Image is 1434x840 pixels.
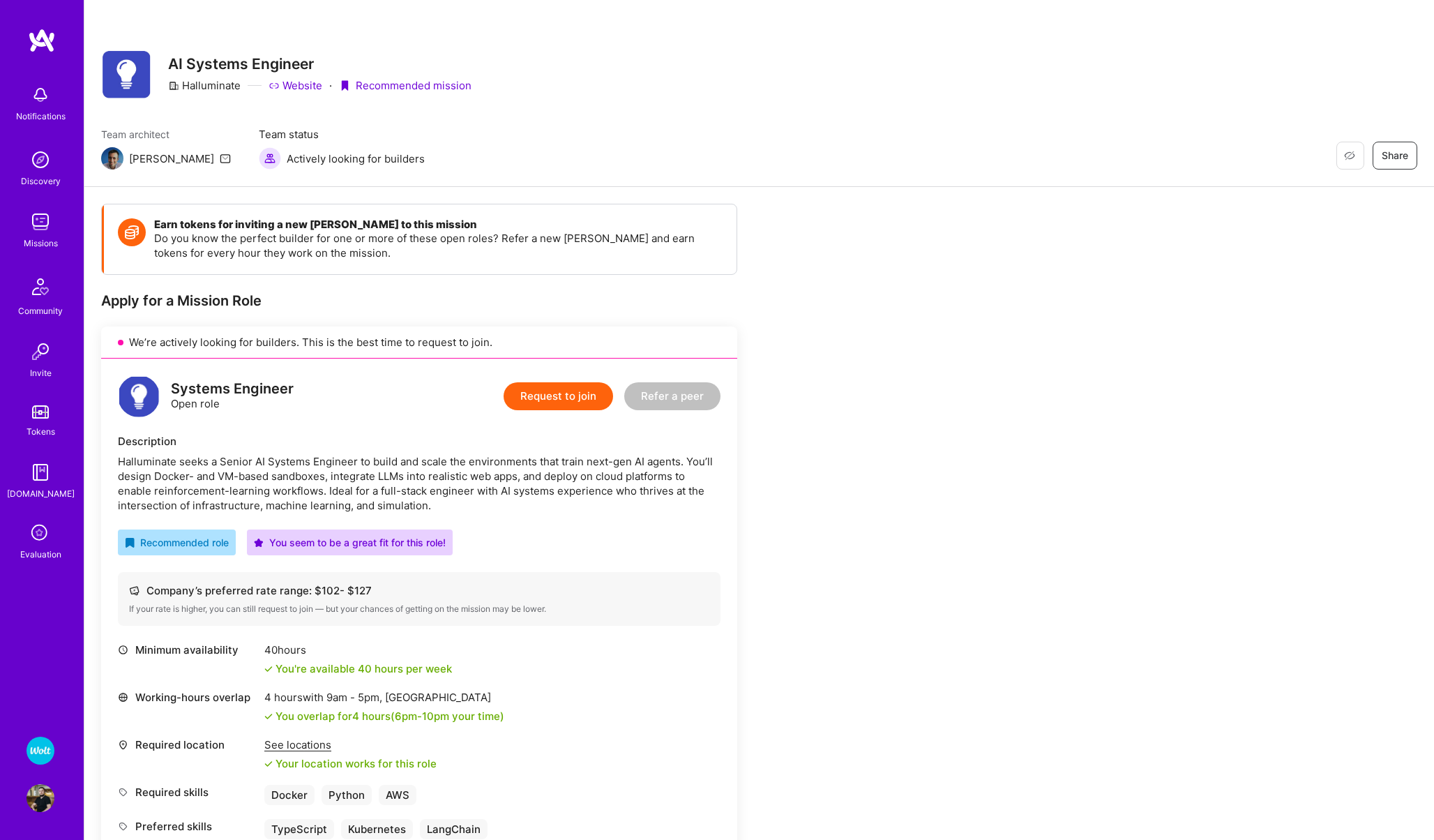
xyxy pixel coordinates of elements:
img: discovery [27,146,54,174]
div: Open role [171,382,294,411]
button: Request to join [504,382,613,410]
div: Notifications [16,109,66,123]
div: Preferred skills [118,819,257,834]
div: [PERSON_NAME] [129,151,214,166]
div: 4 hours with [GEOGRAPHIC_DATA] [264,690,504,705]
div: Missions [24,236,58,250]
p: Do you know the perfect builder for one or more of these open roles? Refer a new [PERSON_NAME] an... [154,231,723,260]
a: User Avatar [23,784,58,812]
div: Company’s preferred rate range: $ 102 - $ 127 [129,583,709,598]
div: If your rate is higher, you can still request to join — but your chances of getting on the missio... [129,603,709,615]
div: Python [322,785,372,805]
img: Actively looking for builders [259,147,281,170]
img: logo [28,28,56,53]
div: Recommended role [125,535,229,550]
div: Invite [30,366,52,380]
i: icon Cash [129,585,139,596]
div: You seem to be a great fit for this role! [254,535,446,550]
i: icon World [118,692,128,703]
div: Recommended mission [339,78,471,93]
div: Evaluation [20,547,61,562]
img: User Avatar [27,784,54,812]
img: Team Architect [101,147,123,170]
img: tokens [32,405,49,419]
a: Wolt - Fintech: Payments Expansion Team [23,737,58,765]
i: icon Mail [220,153,231,164]
div: · [329,78,332,93]
div: 40 hours [264,643,452,657]
div: [DOMAIN_NAME] [7,486,75,501]
div: LangChain [420,819,488,839]
a: Website [269,78,322,93]
h4: Earn tokens for inviting a new [PERSON_NAME] to this mission [154,218,723,231]
button: Refer a peer [624,382,720,410]
div: Systems Engineer [171,382,294,396]
i: icon RecommendedBadge [125,538,135,548]
div: Halluminate seeks a Senior AI Systems Engineer to build and scale the environments that train nex... [118,454,720,513]
img: Token icon [118,218,146,246]
img: Company Logo [101,50,151,99]
i: icon Check [264,712,273,721]
div: Required skills [118,785,257,800]
i: icon Tag [118,787,128,797]
div: You're available 40 hours per week [264,661,452,676]
div: Apply for a Mission Role [101,292,737,310]
img: Invite [27,338,54,366]
i: icon Clock [118,645,128,655]
div: Kubernetes [341,819,413,839]
button: Share [1373,142,1417,170]
i: icon PurpleStar [254,538,264,548]
img: Wolt - Fintech: Payments Expansion Team [27,737,54,765]
div: See locations [264,737,437,752]
img: guide book [27,458,54,486]
span: Team status [259,127,425,142]
div: Required location [118,737,257,752]
i: icon Tag [118,821,128,832]
div: AWS [379,785,416,805]
img: Community [24,270,57,303]
i: icon EyeClosed [1344,150,1355,161]
h3: AI Systems Engineer [168,55,471,73]
img: logo [118,375,160,417]
div: Description [118,434,720,449]
div: Minimum availability [118,643,257,657]
img: bell [27,81,54,109]
div: Halluminate [168,78,241,93]
span: 9am - 5pm , [324,691,385,704]
span: Share [1382,149,1408,163]
i: icon PurpleRibbon [339,80,350,91]
span: 6pm - 10pm [395,710,449,723]
div: Your location works for this role [264,756,437,771]
div: Discovery [21,174,61,188]
i: icon SelectionTeam [27,520,54,547]
i: icon Check [264,665,273,673]
img: teamwork [27,208,54,236]
i: icon CompanyGray [168,80,179,91]
div: Working-hours overlap [118,690,257,705]
i: icon Check [264,760,273,768]
div: Docker [264,785,315,805]
div: Community [18,303,63,318]
div: We’re actively looking for builders. This is the best time to request to join. [101,327,737,359]
div: TypeScript [264,819,334,839]
span: Actively looking for builders [287,151,425,166]
i: icon Location [118,740,128,750]
div: Tokens [27,424,55,439]
div: You overlap for 4 hours ( your time) [276,709,504,723]
span: Team architect [101,127,231,142]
